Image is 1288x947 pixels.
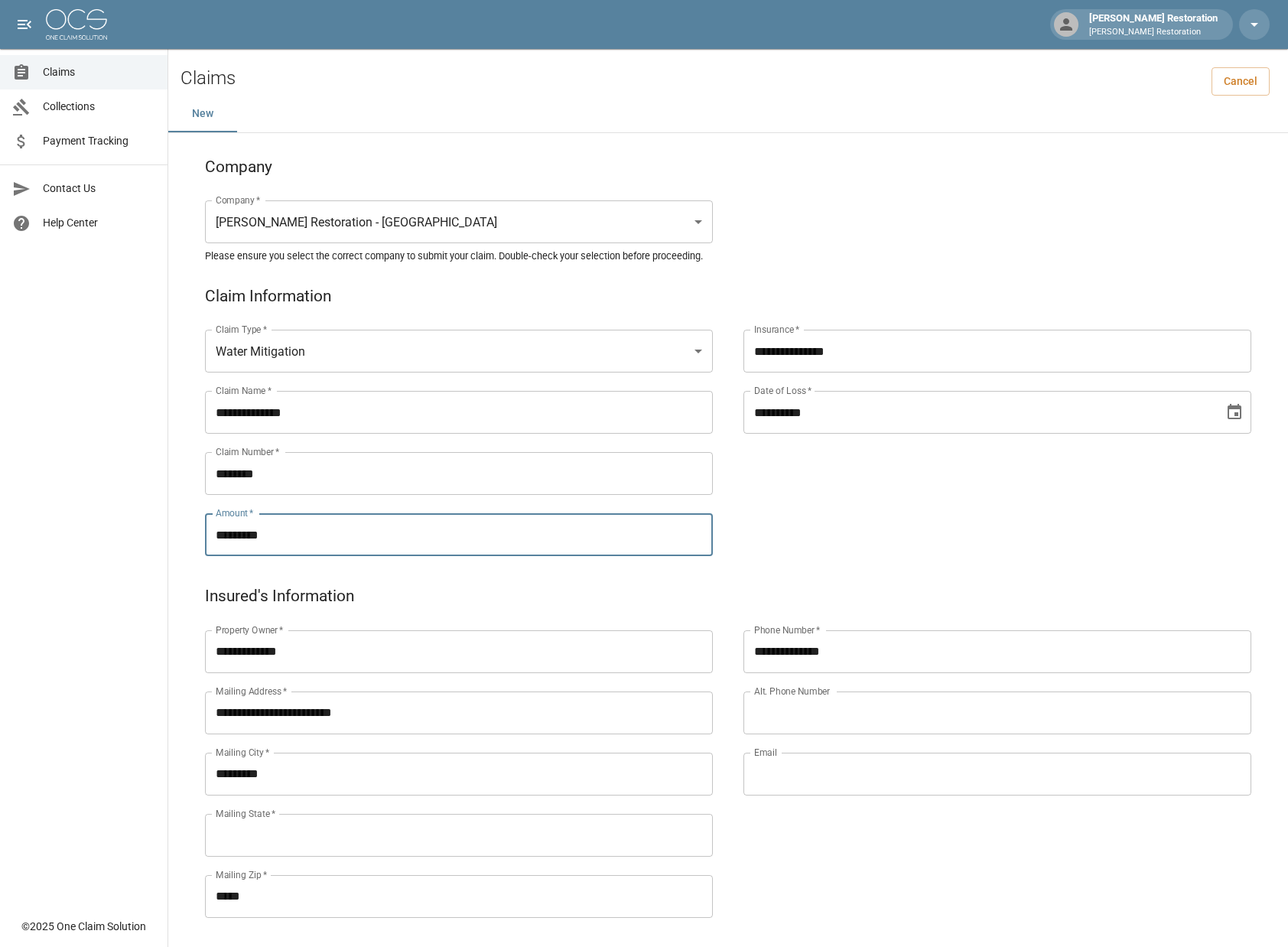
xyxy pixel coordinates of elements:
[216,807,275,820] label: Mailing State
[754,323,799,336] label: Insurance
[43,99,155,115] span: Collections
[1083,11,1224,38] div: [PERSON_NAME] Restoration
[168,96,237,132] button: New
[205,330,713,373] div: Water Mitigation
[43,215,155,231] span: Help Center
[168,96,1288,132] div: dynamic tabs
[205,200,713,243] div: [PERSON_NAME] Restoration - [GEOGRAPHIC_DATA]
[754,623,820,636] label: Phone Number
[754,384,812,397] label: Date of Loss
[46,9,107,40] img: ocs-logo-white-transparent.png
[754,746,777,759] label: Email
[216,506,254,519] label: Amount
[216,445,279,458] label: Claim Number
[1212,67,1270,96] a: Cancel
[216,868,268,881] label: Mailing Zip
[216,623,284,636] label: Property Owner
[216,323,267,336] label: Claim Type
[754,685,830,698] label: Alt. Phone Number
[43,64,155,80] span: Claims
[1219,397,1250,428] button: Choose date, selected date is Jul 24, 2025
[181,67,236,89] h2: Claims
[216,384,272,397] label: Claim Name
[9,9,40,40] button: open drawer
[21,919,146,934] div: © 2025 One Claim Solution
[205,249,1251,262] h5: Please ensure you select the correct company to submit your claim. Double-check your selection be...
[1089,26,1218,39] p: [PERSON_NAME] Restoration
[43,181,155,197] span: Contact Us
[216,685,287,698] label: Mailing Address
[216,746,270,759] label: Mailing City
[216,194,261,207] label: Company
[43,133,155,149] span: Payment Tracking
